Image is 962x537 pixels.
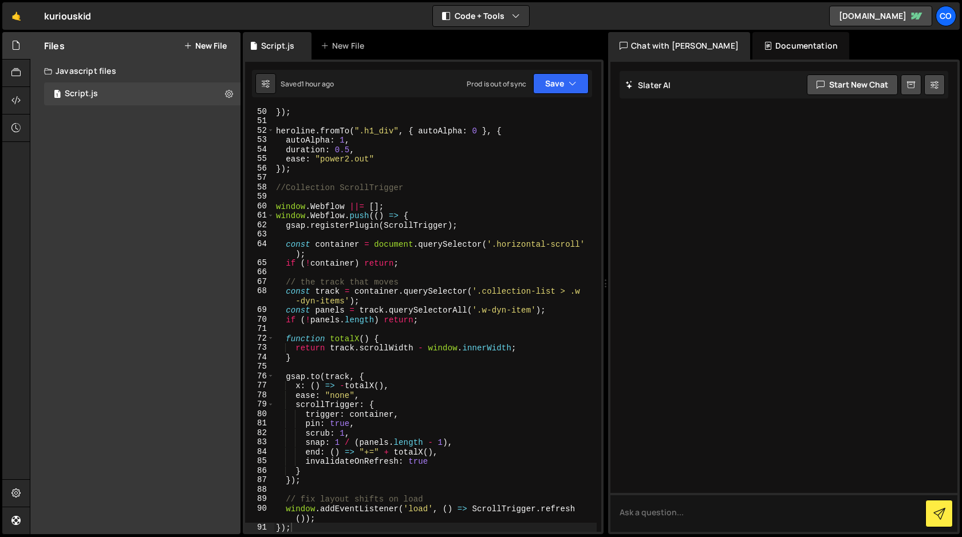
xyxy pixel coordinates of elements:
button: Save [533,73,589,94]
div: 90 [245,504,274,523]
div: 89 [245,494,274,504]
button: Code + Tools [433,6,529,26]
div: 65 [245,258,274,268]
div: kuriouskid [44,9,92,23]
h2: Slater AI [625,80,671,90]
div: 51 [245,116,274,126]
div: 63 [245,230,274,239]
div: 79 [245,400,274,409]
div: 91 [245,523,274,532]
div: 74 [245,353,274,362]
div: 70 [245,315,274,325]
div: 69 [245,305,274,315]
div: Prod is out of sync [467,79,526,89]
h2: Files [44,40,65,52]
div: 83 [245,437,274,447]
div: 80 [245,409,274,419]
div: 50 [245,107,274,117]
div: 86 [245,466,274,476]
div: Script.js [65,89,98,99]
div: 57 [245,173,274,183]
div: 52 [245,126,274,136]
div: 68 [245,286,274,305]
div: 58 [245,183,274,192]
div: 54 [245,145,274,155]
button: New File [184,41,227,50]
div: 73 [245,343,274,353]
div: Javascript files [30,60,240,82]
div: 75 [245,362,274,372]
div: 85 [245,456,274,466]
div: 87 [245,475,274,485]
div: 76 [245,372,274,381]
span: 1 [54,90,61,100]
div: 72 [245,334,274,343]
a: [DOMAIN_NAME] [829,6,932,26]
div: New File [321,40,369,52]
div: 55 [245,154,274,164]
div: 77 [245,381,274,390]
a: Co [936,6,956,26]
div: 62 [245,220,274,230]
div: 61 [245,211,274,220]
div: 64 [245,239,274,258]
div: 1 hour ago [301,79,334,89]
div: 16633/45317.js [44,82,240,105]
button: Start new chat [807,74,898,95]
div: 53 [245,135,274,145]
div: 67 [245,277,274,287]
div: 60 [245,202,274,211]
div: Documentation [752,32,849,60]
div: 71 [245,324,274,334]
a: 🤙 [2,2,30,30]
div: Chat with [PERSON_NAME] [608,32,750,60]
div: 82 [245,428,274,438]
div: 81 [245,418,274,428]
div: Script.js [261,40,294,52]
div: 78 [245,390,274,400]
div: 59 [245,192,274,202]
div: 88 [245,485,274,495]
div: 56 [245,164,274,173]
div: 84 [245,447,274,457]
div: 66 [245,267,274,277]
div: Saved [281,79,334,89]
